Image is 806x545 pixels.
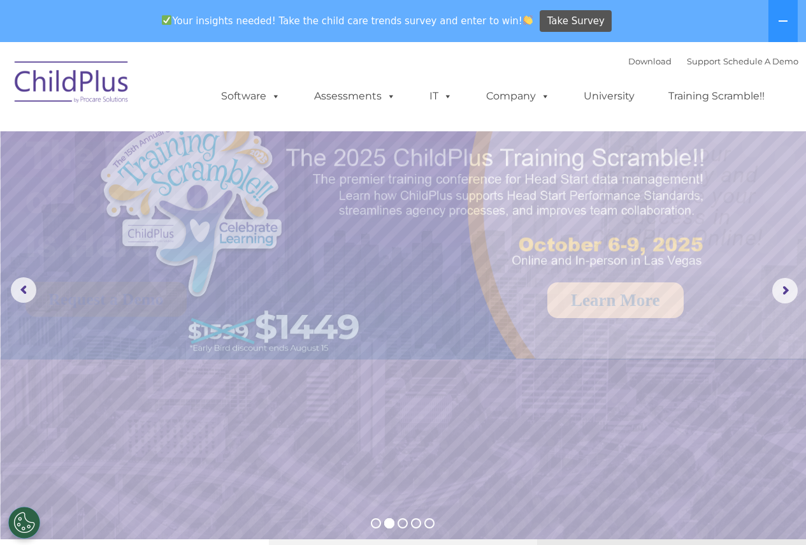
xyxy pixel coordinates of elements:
a: Company [473,84,563,109]
img: ✅ [162,15,171,25]
a: Take Survey [540,10,612,33]
font: | [628,56,798,66]
a: Request a Demo [25,282,187,317]
span: Your insights needed! Take the child care trends survey and enter to win! [157,8,538,33]
button: Cookies Settings [8,507,40,539]
img: ChildPlus by Procare Solutions [8,52,136,116]
img: 👏 [523,15,533,25]
rs-layer: The Future of ChildPlus is Here! [25,134,283,266]
span: Last name [177,84,216,94]
a: Download [628,56,672,66]
a: University [571,84,647,109]
a: IT [417,84,465,109]
a: Training Scramble!! [656,84,777,109]
a: Support [687,56,721,66]
span: Phone number [177,136,231,146]
rs-layer: Boost your productivity and streamline your success in ChildPlus Online! [557,143,796,249]
span: Take Survey [547,10,605,33]
a: Software [208,84,293,109]
a: Assessments [301,84,408,109]
a: Schedule A Demo [723,56,798,66]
